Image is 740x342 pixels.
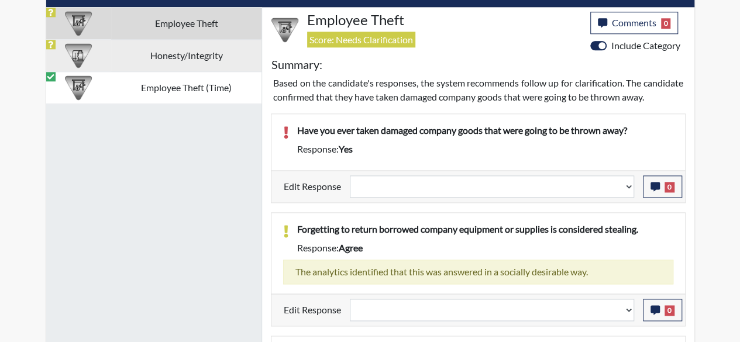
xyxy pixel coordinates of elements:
[111,7,261,39] td: Employee Theft
[643,299,682,321] button: 0
[611,39,680,53] label: Include Category
[284,299,341,321] label: Edit Response
[271,57,322,71] h5: Summary:
[65,10,92,37] img: CATEGORY%20ICON-07.58b65e52.png
[273,76,683,104] p: Based on the candidate's responses, the system recommends follow up for clarification. The candid...
[297,222,673,236] p: Forgetting to return borrowed company equipment or supplies is considered stealing.
[665,305,674,316] span: 0
[288,241,682,255] div: Response:
[339,242,363,253] span: agree
[111,71,261,103] td: Employee Theft (Time)
[341,175,643,198] div: Update the test taker's response, the change might impact the score
[271,16,298,43] img: CATEGORY%20ICON-07.58b65e52.png
[661,18,671,29] span: 0
[341,299,643,321] div: Update the test taker's response, the change might impact the score
[307,12,581,29] h4: Employee Theft
[307,32,415,47] span: Score: Needs Clarification
[111,39,261,71] td: Honesty/Integrity
[643,175,682,198] button: 0
[297,123,673,137] p: Have you ever taken damaged company goods that were going to be thrown away?
[284,175,341,198] label: Edit Response
[665,182,674,192] span: 0
[65,42,92,69] img: CATEGORY%20ICON-11.a5f294f4.png
[65,74,92,101] img: CATEGORY%20ICON-07.58b65e52.png
[283,260,673,284] div: The analytics identified that this was answered in a socially desirable way.
[339,143,353,154] span: yes
[288,142,682,156] div: Response:
[590,12,679,34] button: Comments0
[612,17,656,28] span: Comments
